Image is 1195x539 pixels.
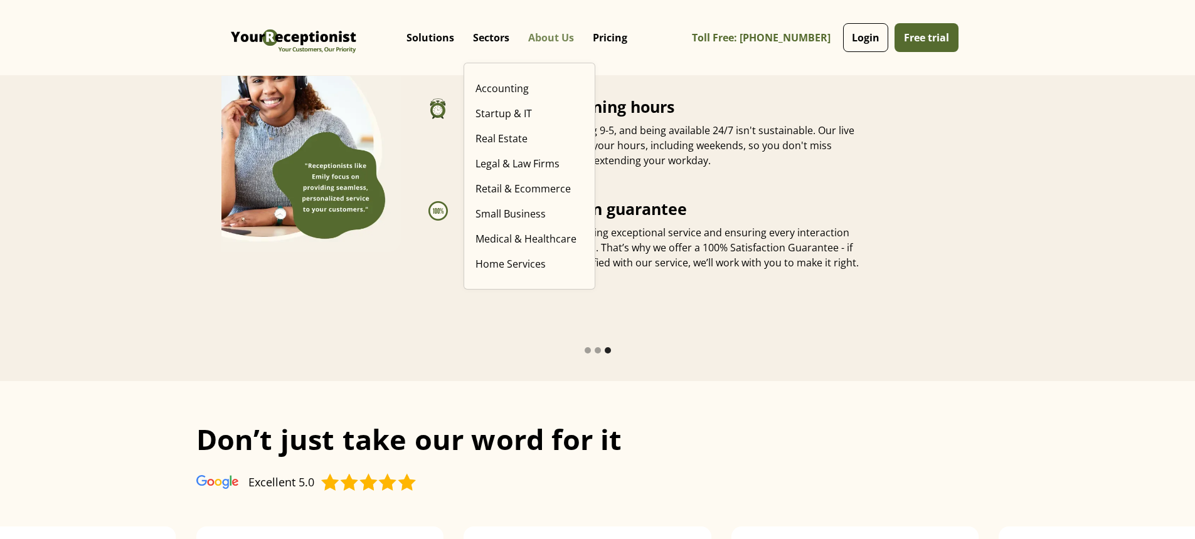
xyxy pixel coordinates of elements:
[519,13,583,63] div: About Us
[464,13,519,63] div: Sectors
[121,7,401,252] img: Virtual Receptionist
[470,126,588,151] a: Real Estate
[980,404,1195,539] iframe: Chat Widget
[427,98,449,120] img: US Calling Answering Service, Virtual Receptionist. Legal Call Answering, Law office virtual rece...
[470,226,588,251] a: Medical & Healthcare
[465,123,873,168] div: Not every call comes during 9-5, and being available 24/7 isn't sustainable. Our live answering s...
[605,347,611,353] div: Show slide 3 of 3
[470,251,588,276] a: Home Services
[470,151,588,176] a: Legal & Law Firms
[427,200,449,222] img: US Calling Answering Service, Virtual Receptionist. Legal Call Answering, Law office virtual rece...
[895,23,959,52] a: Free trial
[465,198,873,220] h3: 100% satisfaction guarantee
[465,225,873,270] div: We’re committed to delivering exceptional service and ensuring every interaction reflects your br...
[473,31,509,44] p: Sectors
[228,9,359,66] img: Virtual Receptionist - Answering Service - Call and Live Chat Receptionist - Virtual Receptionist...
[470,76,588,101] a: Accounting
[595,347,601,353] div: Show slide 2 of 3
[583,19,637,56] a: Pricing
[470,101,588,126] a: Startup & IT
[464,63,595,290] nav: Sectors
[465,96,873,118] h3: Extend your opening hours
[397,13,464,63] div: Solutions
[121,7,416,252] a: open lightbox
[692,24,840,52] a: Toll Free: [PHONE_NUMBER]
[406,31,454,44] p: Solutions
[196,475,238,489] img: Virtual Receptionist - Answering Service - Call and Live Chat Receptionist - Virtual Receptionist...
[321,471,417,494] img: Virtual Receptionist - Answering Service - Call and Live Chat Receptionist - Virtual Receptionist...
[528,31,574,44] p: About Us
[585,347,591,353] div: Show slide 1 of 3
[470,176,588,201] a: Retail & Ecommerce
[228,9,359,66] a: home
[196,421,678,464] h1: Don’t just take our word for it
[248,472,314,493] div: Excellent 5.0
[843,23,888,52] a: Login
[470,201,588,226] a: Small Business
